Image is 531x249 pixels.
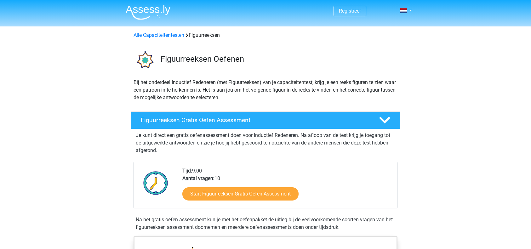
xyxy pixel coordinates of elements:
b: Tijd: [182,168,192,174]
b: Aantal vragen: [182,175,214,181]
img: Klok [140,167,172,199]
h4: Figuurreeksen Gratis Oefen Assessment [141,116,369,124]
p: Bij het onderdeel Inductief Redeneren (met Figuurreeksen) van je capaciteitentest, krijg je een r... [134,79,397,101]
p: Je kunt direct een gratis oefenassessment doen voor Inductief Redeneren. Na afloop van de test kr... [136,132,395,154]
img: figuurreeksen [131,47,158,73]
img: Assessly [126,5,170,20]
a: Figuurreeksen Gratis Oefen Assessment [128,111,403,129]
div: Na het gratis oefen assessment kun je met het oefenpakket de uitleg bij de veelvoorkomende soorte... [133,216,398,231]
h3: Figuurreeksen Oefenen [161,54,395,64]
div: 9:00 10 [178,167,397,208]
a: Start Figuurreeksen Gratis Oefen Assessment [182,187,299,201]
div: Figuurreeksen [131,31,400,39]
a: Registreer [339,8,361,14]
a: Alle Capaciteitentesten [134,32,184,38]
